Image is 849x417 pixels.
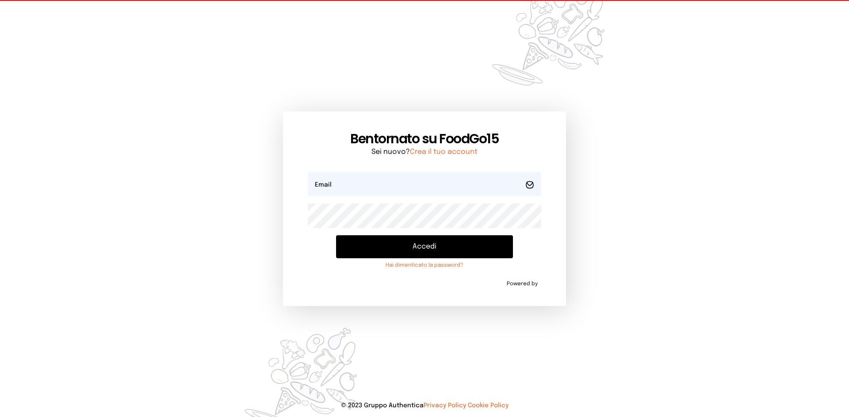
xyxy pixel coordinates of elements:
[507,280,538,287] span: Powered by
[424,402,466,409] a: Privacy Policy
[410,148,478,156] a: Crea il tuo account
[308,147,541,157] p: Sei nuovo?
[336,262,513,269] a: Hai dimenticato la password?
[308,131,541,147] h1: Bentornato su FoodGo15
[468,402,509,409] a: Cookie Policy
[336,235,513,258] button: Accedi
[14,401,835,410] p: © 2023 Gruppo Authentica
